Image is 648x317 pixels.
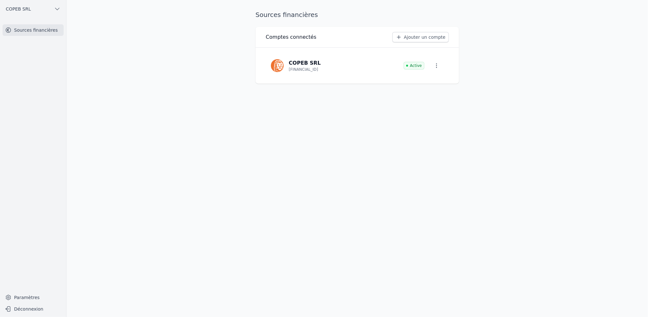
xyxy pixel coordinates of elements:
[266,33,316,41] h3: Comptes connectés
[6,6,31,12] span: COPEB SRL
[3,24,64,36] a: Sources financières
[392,32,449,42] a: Ajouter un compte
[3,304,64,314] button: Déconnexion
[404,62,424,69] span: Active
[3,292,64,303] a: Paramètres
[3,4,64,14] button: COPEB SRL
[289,67,318,72] p: [FINANCIAL_ID]
[266,53,449,78] a: COPEB SRL [FINANCIAL_ID] Active
[289,59,321,67] p: COPEB SRL
[256,10,318,19] h1: Sources financières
